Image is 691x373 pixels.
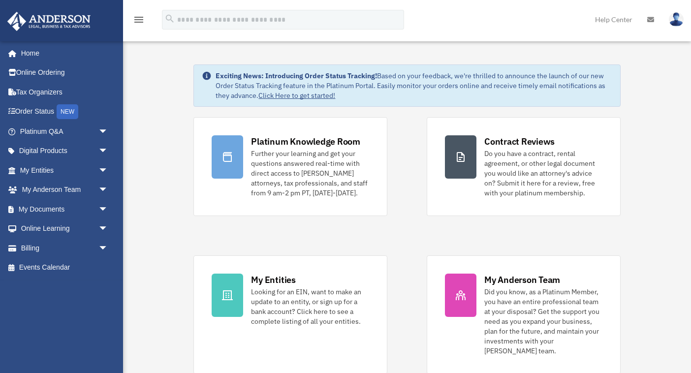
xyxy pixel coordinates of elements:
[251,135,360,148] div: Platinum Knowledge Room
[7,160,123,180] a: My Entitiesarrow_drop_down
[216,71,377,80] strong: Exciting News: Introducing Order Status Tracking!
[98,219,118,239] span: arrow_drop_down
[133,17,145,26] a: menu
[57,104,78,119] div: NEW
[7,180,123,200] a: My Anderson Teamarrow_drop_down
[7,122,123,141] a: Platinum Q&Aarrow_drop_down
[216,71,612,100] div: Based on your feedback, we're thrilled to announce the launch of our new Order Status Tracking fe...
[258,91,335,100] a: Click Here to get started!
[427,117,621,216] a: Contract Reviews Do you have a contract, rental agreement, or other legal document you would like...
[164,13,175,24] i: search
[669,12,684,27] img: User Pic
[7,141,123,161] a: Digital Productsarrow_drop_down
[98,160,118,181] span: arrow_drop_down
[7,82,123,102] a: Tax Organizers
[7,258,123,278] a: Events Calendar
[484,274,560,286] div: My Anderson Team
[484,287,602,356] div: Did you know, as a Platinum Member, you have an entire professional team at your disposal? Get th...
[98,141,118,161] span: arrow_drop_down
[7,238,123,258] a: Billingarrow_drop_down
[7,43,118,63] a: Home
[4,12,94,31] img: Anderson Advisors Platinum Portal
[98,199,118,219] span: arrow_drop_down
[251,287,369,326] div: Looking for an EIN, want to make an update to an entity, or sign up for a bank account? Click her...
[7,63,123,83] a: Online Ordering
[7,102,123,122] a: Order StatusNEW
[98,238,118,258] span: arrow_drop_down
[484,149,602,198] div: Do you have a contract, rental agreement, or other legal document you would like an attorney's ad...
[484,135,555,148] div: Contract Reviews
[98,122,118,142] span: arrow_drop_down
[7,199,123,219] a: My Documentsarrow_drop_down
[98,180,118,200] span: arrow_drop_down
[251,149,369,198] div: Further your learning and get your questions answered real-time with direct access to [PERSON_NAM...
[7,219,123,239] a: Online Learningarrow_drop_down
[251,274,295,286] div: My Entities
[193,117,387,216] a: Platinum Knowledge Room Further your learning and get your questions answered real-time with dire...
[133,14,145,26] i: menu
